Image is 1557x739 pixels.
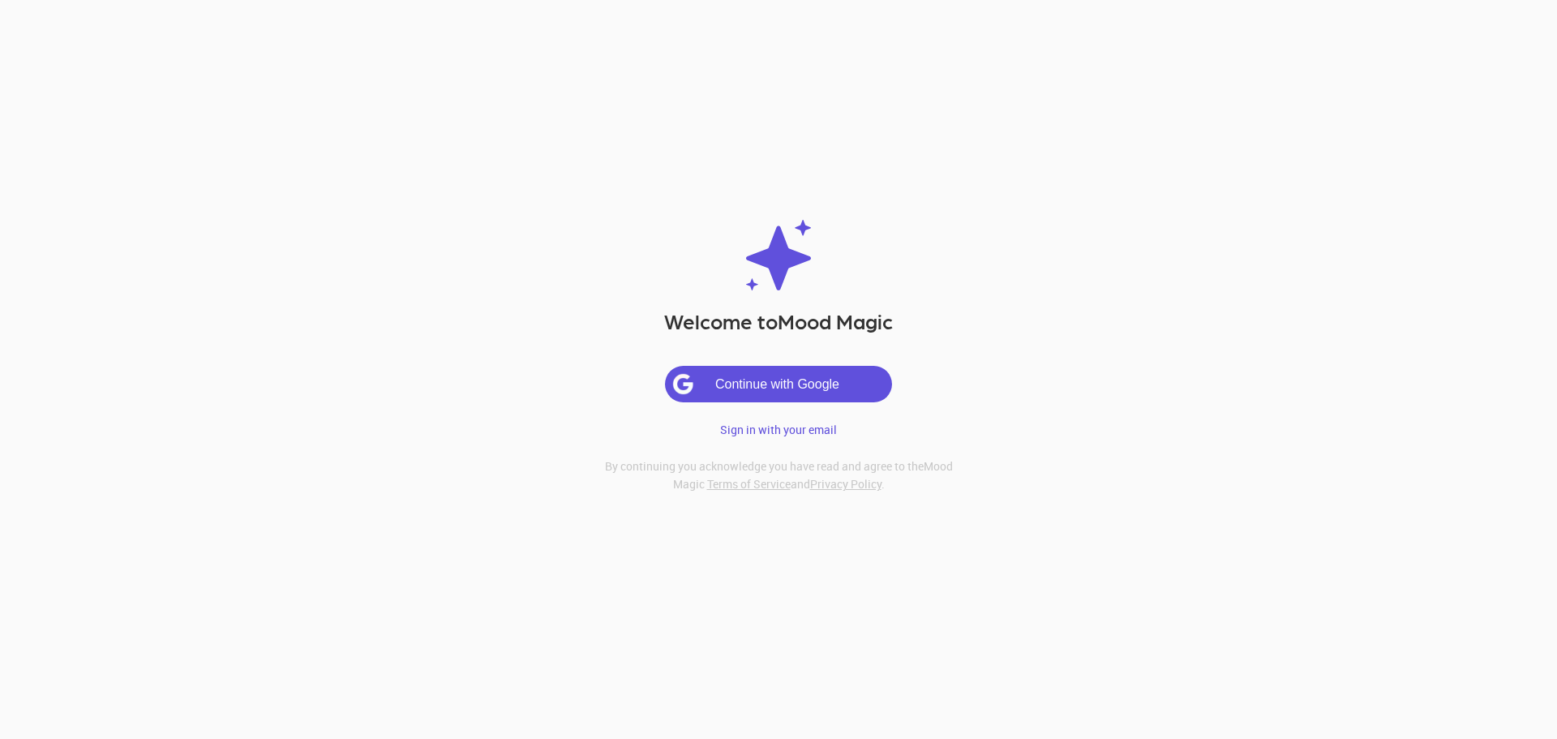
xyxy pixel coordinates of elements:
[665,366,892,402] button: Continue with Google
[746,220,811,291] img: Logo
[584,458,973,493] h6: By continuing you acknowledge you have read and agree to the Mood Magic and .
[664,309,893,333] h1: Welcome to Mood Magic
[707,476,791,492] a: Terms of Service
[672,373,715,395] img: google.svg
[810,476,881,492] a: Privacy Policy
[720,422,837,438] p: Sign in with your email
